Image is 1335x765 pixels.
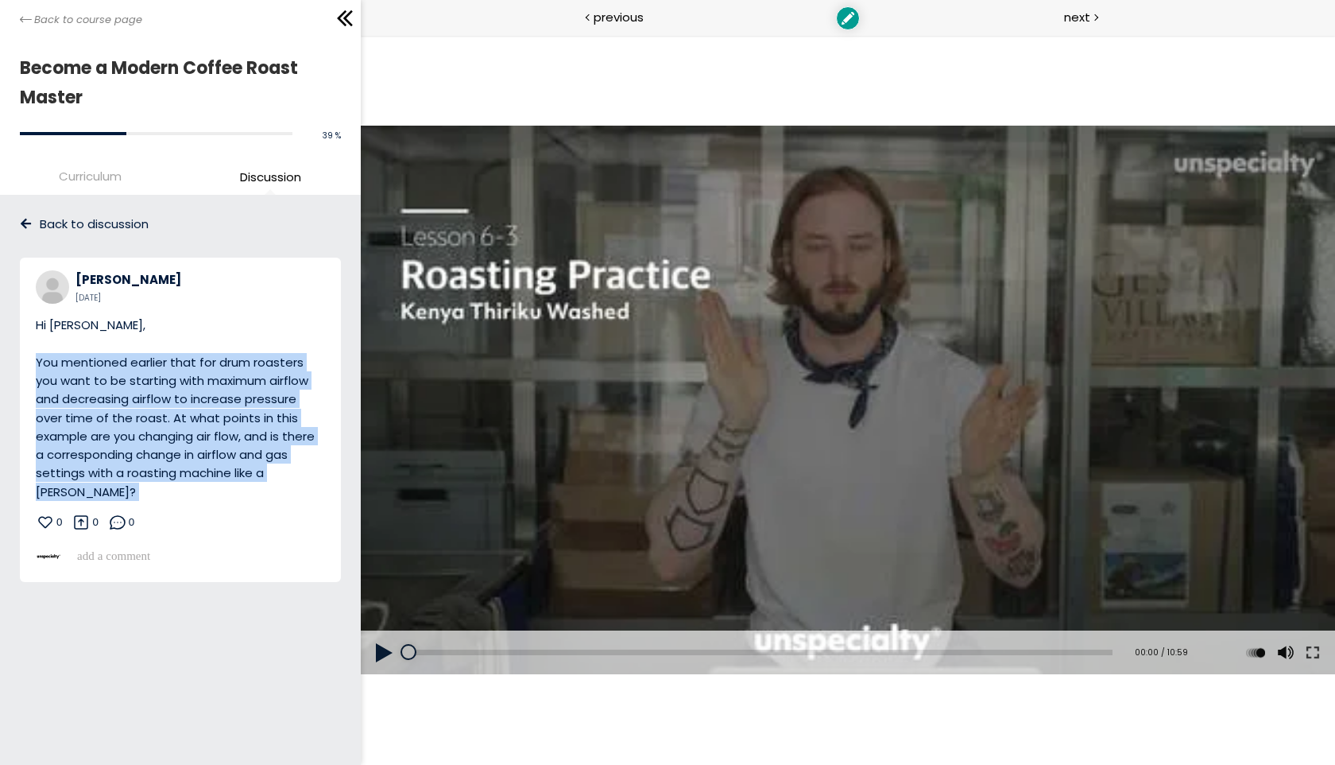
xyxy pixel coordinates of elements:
[240,168,301,186] span: Discussion
[20,53,333,113] h1: Become a Modern Coffee Roast Master
[56,513,62,532] div: 0
[75,292,181,305] div: [DATE]
[72,513,98,532] button: 0
[40,215,149,233] span: Back to discussion
[34,12,142,28] span: Back to course page
[883,596,907,640] button: Play back rate
[1064,8,1090,26] span: next
[92,513,98,532] div: 0
[75,271,181,288] span: [PERSON_NAME]
[880,596,909,640] div: Change playback rate
[36,544,61,569] img: avatar
[36,513,62,532] button: 0
[911,596,935,640] button: Volume
[20,215,341,233] button: Back to discussion
[36,270,69,304] img: avatar
[59,167,122,185] span: Curriculum
[108,513,134,532] button: 0
[36,316,325,501] p: Hi [PERSON_NAME], You mentioned earlier that for drum roasters you want to be starting with maxim...
[323,130,341,142] span: 39 %
[129,513,134,532] div: 0
[766,612,827,624] div: 00:00 / 10:59
[20,12,142,28] a: Back to course page
[594,8,644,26] span: previous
